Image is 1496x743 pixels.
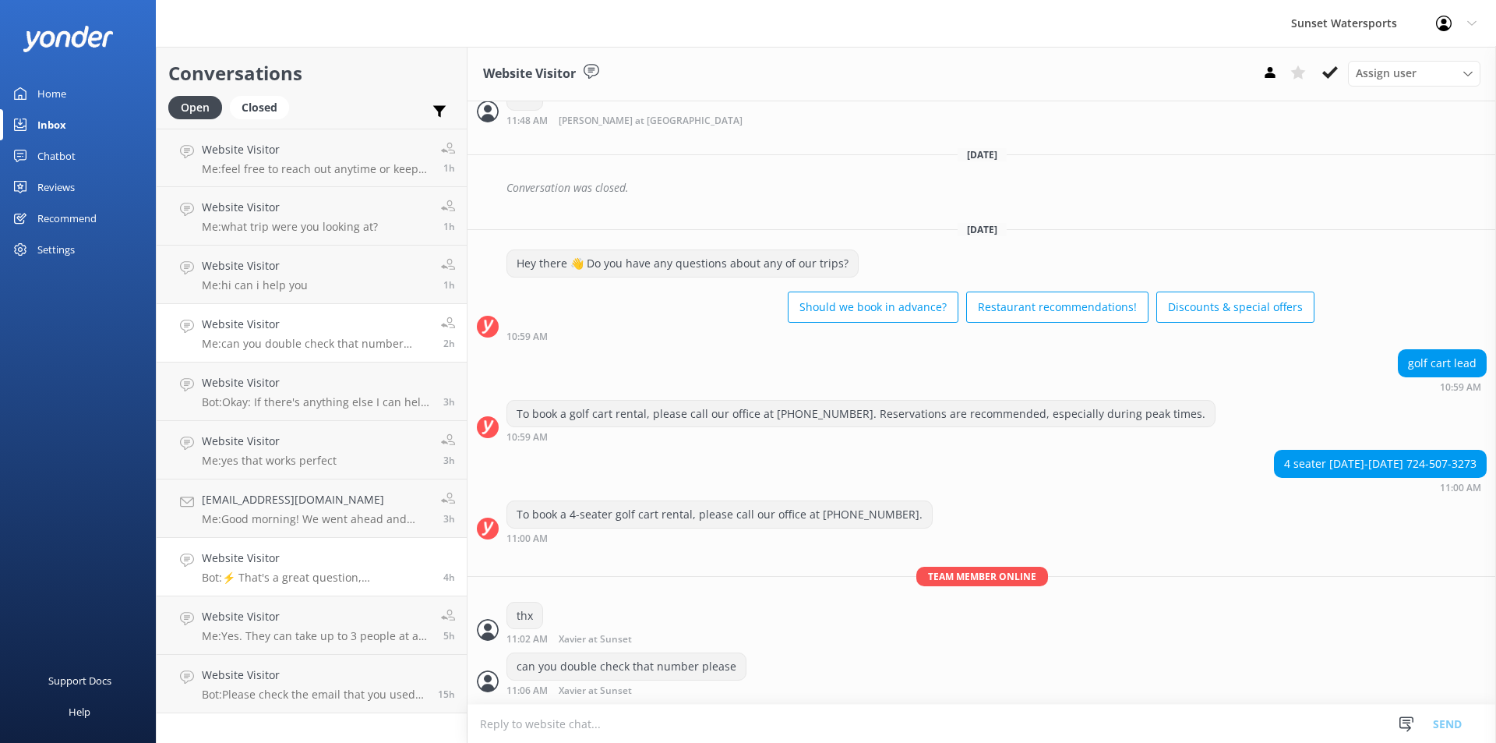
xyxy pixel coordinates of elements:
p: Me: yes that works perfect [202,454,337,468]
a: Website VisitorBot:Please check the email that you used when you made your reservation. If you ca... [157,655,467,713]
div: 10:06am 18-Aug-2025 (UTC -05:00) America/Cancun [506,685,746,696]
div: Conversation was closed. [506,175,1487,201]
span: 11:36am 18-Aug-2025 (UTC -05:00) America/Cancun [443,278,455,292]
span: 09:14pm 17-Aug-2025 (UTC -05:00) America/Cancun [438,688,455,701]
strong: 10:59 AM [506,332,548,341]
a: Website VisitorBot:⚡ That's a great question, unfortunately I do not know the answer. I'm going t... [157,538,467,596]
div: Reviews [37,172,75,203]
div: 10:48am 14-Aug-2025 (UTC -05:00) America/Cancun [506,115,793,126]
p: Me: hi can i help you [202,278,308,292]
p: Me: can you double check that number please [202,337,429,351]
a: Closed [230,98,297,115]
span: 09:26am 18-Aug-2025 (UTC -05:00) America/Cancun [443,454,455,467]
span: [DATE] [958,148,1007,161]
p: Bot: Please check the email that you used when you made your reservation. If you cannot locate th... [202,688,426,702]
div: 09:59am 18-Aug-2025 (UTC -05:00) America/Cancun [506,331,1314,341]
h4: [EMAIL_ADDRESS][DOMAIN_NAME] [202,491,429,508]
div: Open [168,96,222,119]
div: 10:00am 18-Aug-2025 (UTC -05:00) America/Cancun [506,532,933,543]
strong: 11:00 AM [506,534,548,543]
h4: Website Visitor [202,550,432,567]
h4: Website Visitor [202,374,432,391]
a: Website VisitorMe:yes that works perfect3h [157,421,467,479]
a: Website VisitorMe:hi can i help you1h [157,246,467,304]
div: thx [507,603,542,629]
button: Discounts & special offers [1156,292,1314,323]
h4: Website Visitor [202,257,308,274]
p: Me: Yes. They can take up to 3 people at a time on each flight! We have some great packages and d... [202,629,429,643]
h3: Website Visitor [483,64,576,84]
span: 07:30am 18-Aug-2025 (UTC -05:00) America/Cancun [443,629,455,642]
h4: Website Visitor [202,433,337,450]
span: Xavier at Sunset [559,635,632,645]
span: 08:47am 18-Aug-2025 (UTC -05:00) America/Cancun [443,571,455,584]
span: 11:37am 18-Aug-2025 (UTC -05:00) America/Cancun [443,220,455,233]
div: can you double check that number please [507,653,746,680]
span: Xavier at Sunset [559,686,632,696]
a: Website VisitorMe:Yes. They can take up to 3 people at a time on each flight! We have some great ... [157,596,467,655]
strong: 10:59 AM [506,433,548,442]
h2: Conversations [168,58,455,88]
p: Me: feel free to reach out anytime or keep that link regards congrats again [202,162,429,176]
div: 4 seater [DATE]-[DATE] 724-507-3273 [1275,451,1486,477]
img: yonder-white-logo.png [23,26,113,51]
strong: 11:02 AM [506,635,548,645]
div: 10:02am 18-Aug-2025 (UTC -05:00) America/Cancun [506,633,683,645]
div: Assign User [1348,61,1480,86]
a: Website VisitorMe:can you double check that number please2h [157,304,467,363]
span: Team member online [916,567,1048,586]
div: Closed [230,96,289,119]
p: Bot: ⚡ That's a great question, unfortunately I do not know the answer. I'm going to reach out to... [202,571,432,585]
a: Website VisitorMe:what trip were you looking at?1h [157,187,467,246]
p: Me: what trip were you looking at? [202,220,378,234]
div: Recommend [37,203,97,234]
h4: Website Visitor [202,199,378,216]
strong: 11:00 AM [1440,483,1481,493]
div: Home [37,78,66,109]
div: Settings [37,234,75,265]
div: 10:00am 18-Aug-2025 (UTC -05:00) America/Cancun [1274,482,1487,493]
div: To book a 4-seater golf cart rental, please call our office at [PHONE_NUMBER]. [507,501,932,528]
button: Restaurant recommendations! [966,292,1148,323]
p: Me: Good morning! We went ahead and fixed that email you should be receiving a new confirmation e... [202,512,429,526]
a: Website VisitorMe:feel free to reach out anytime or keep that link regards congrats again1h [157,129,467,187]
div: 09:59am 18-Aug-2025 (UTC -05:00) America/Cancun [506,431,1215,442]
div: Support Docs [48,665,111,696]
div: Help [69,696,90,727]
span: 09:59am 18-Aug-2025 (UTC -05:00) America/Cancun [443,395,455,409]
div: 2025-08-15T12:08:59.901 [477,175,1487,201]
span: Assign user [1356,65,1417,82]
strong: 11:06 AM [506,686,548,696]
h4: Website Visitor [202,667,426,684]
div: 09:59am 18-Aug-2025 (UTC -05:00) America/Cancun [1398,381,1487,392]
h4: Website Visitor [202,608,429,625]
strong: 11:48 AM [506,116,548,126]
span: 09:25am 18-Aug-2025 (UTC -05:00) America/Cancun [443,512,455,525]
span: [PERSON_NAME] at [GEOGRAPHIC_DATA] [559,116,743,126]
div: Inbox [37,109,66,140]
div: Hey there 👋 Do you have any questions about any of our trips? [507,250,858,277]
h4: Website Visitor [202,141,429,158]
a: Open [168,98,230,115]
div: golf cart lead [1399,350,1486,377]
button: Should we book in advance? [788,292,958,323]
span: [DATE] [958,223,1007,236]
span: 10:06am 18-Aug-2025 (UTC -05:00) America/Cancun [443,337,455,350]
div: To book a golf cart rental, please call our office at [PHONE_NUMBER]. Reservations are recommende... [507,401,1215,427]
a: [EMAIL_ADDRESS][DOMAIN_NAME]Me:Good morning! We went ahead and fixed that email you should be rec... [157,479,467,538]
p: Bot: Okay: If there's anything else I can help with, let me know! [202,395,432,409]
a: Website VisitorBot:Okay: If there's anything else I can help with, let me know!3h [157,363,467,421]
div: Chatbot [37,140,76,172]
span: 11:56am 18-Aug-2025 (UTC -05:00) America/Cancun [443,161,455,175]
h4: Website Visitor [202,316,429,333]
strong: 10:59 AM [1440,383,1481,392]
